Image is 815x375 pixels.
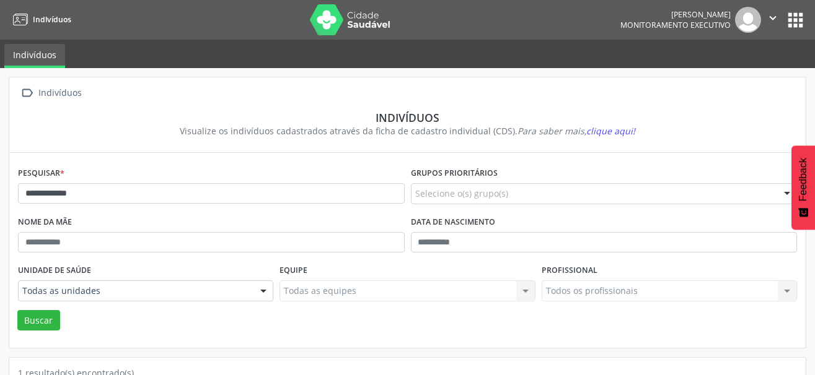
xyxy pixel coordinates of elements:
[280,261,307,280] label: Equipe
[18,84,84,102] a:  Indivíduos
[620,9,731,20] div: [PERSON_NAME]
[415,187,508,200] span: Selecione o(s) grupo(s)
[4,44,65,68] a: Indivíduos
[791,145,815,230] button: Feedback - Mostrar pesquisa
[33,14,71,25] span: Indivíduos
[411,164,498,183] label: Grupos prioritários
[518,125,635,137] i: Para saber mais,
[17,310,60,331] button: Buscar
[18,84,36,102] i: 
[761,7,785,33] button: 
[22,285,248,297] span: Todas as unidades
[18,213,72,232] label: Nome da mãe
[27,124,788,137] div: Visualize os indivíduos cadastrados através da ficha de cadastro individual (CDS).
[542,261,597,280] label: Profissional
[586,125,635,137] span: clique aqui!
[27,111,788,124] div: Indivíduos
[766,11,780,25] i: 
[18,261,91,280] label: Unidade de saúde
[620,20,731,30] span: Monitoramento Executivo
[735,7,761,33] img: img
[9,9,71,30] a: Indivíduos
[798,158,809,201] span: Feedback
[18,164,64,183] label: Pesquisar
[785,9,806,31] button: apps
[36,84,84,102] div: Indivíduos
[411,213,495,232] label: Data de nascimento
